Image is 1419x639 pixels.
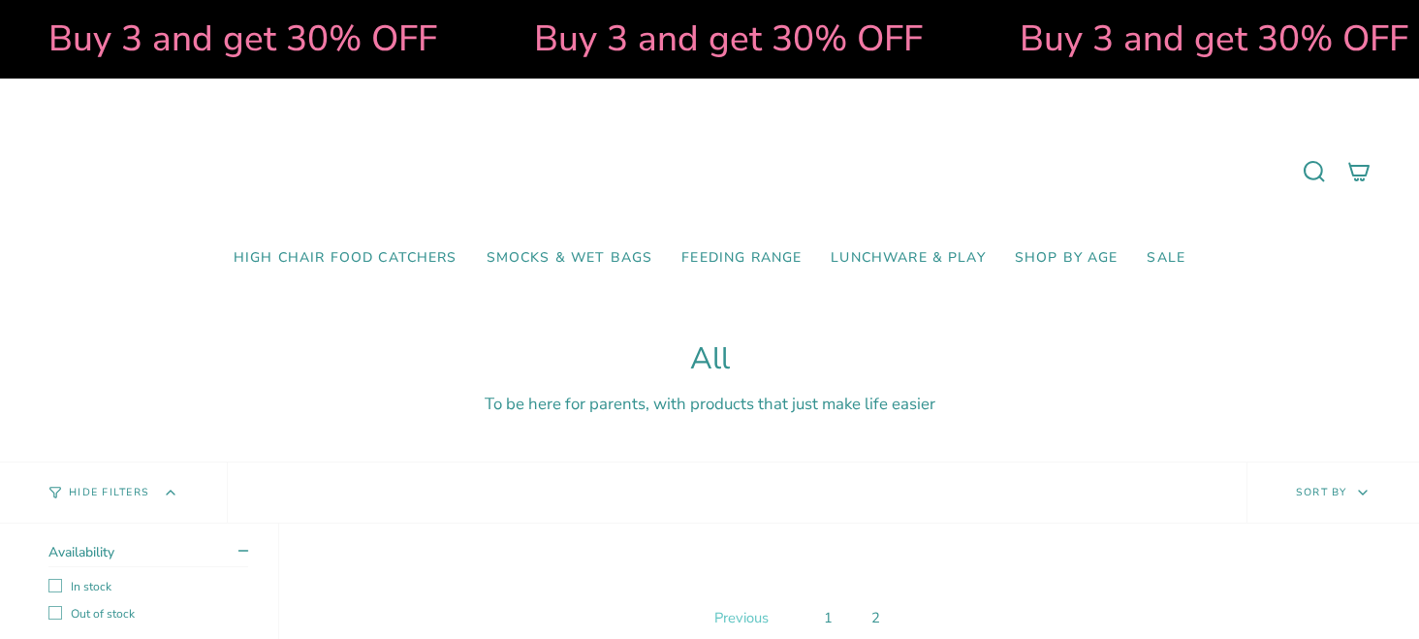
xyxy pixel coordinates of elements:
a: 2 [864,604,888,631]
a: SALE [1132,236,1200,281]
span: Feeding Range [681,250,802,267]
h1: All [48,341,1371,377]
a: Previous [709,603,773,632]
span: Lunchware & Play [831,250,985,267]
span: Shop by Age [1015,250,1119,267]
label: Out of stock [48,606,248,622]
span: Smocks & Wet Bags [487,250,653,267]
strong: Buy 3 and get 30% OFF [47,15,436,63]
span: Previous [714,608,769,627]
a: High Chair Food Catchers [219,236,472,281]
strong: Buy 3 and get 30% OFF [533,15,922,63]
a: Mumma’s Little Helpers [543,108,877,236]
button: Sort by [1246,463,1419,523]
strong: Buy 3 and get 30% OFF [1019,15,1407,63]
span: Availability [48,543,114,561]
a: Shop by Age [1000,236,1133,281]
a: Smocks & Wet Bags [472,236,668,281]
span: Sort by [1296,485,1347,499]
span: SALE [1147,250,1185,267]
a: 1 [816,604,840,631]
span: To be here for parents, with products that just make life easier [485,393,935,415]
a: Lunchware & Play [816,236,999,281]
span: High Chair Food Catchers [234,250,457,267]
a: Feeding Range [667,236,816,281]
label: In stock [48,579,248,594]
summary: Availability [48,543,248,567]
span: Hide Filters [69,488,149,498]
